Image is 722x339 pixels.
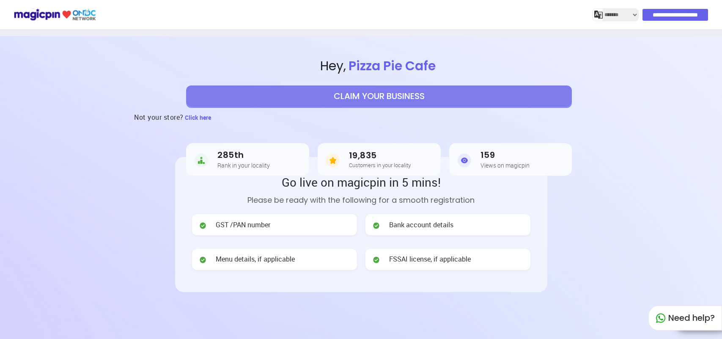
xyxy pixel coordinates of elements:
img: check [372,256,381,264]
h3: 285th [217,150,270,160]
span: Click here [185,113,211,121]
div: Need help? [648,306,722,331]
img: ondc-logo-new-small.8a59708e.svg [14,7,96,22]
img: Customers [326,152,340,169]
h3: Not your store? [134,107,184,128]
h5: Rank in your locality [217,162,270,168]
span: Menu details, if applicable [216,254,295,264]
h5: Customers in your locality [349,162,411,168]
h3: 19,835 [349,151,411,160]
img: Rank [195,152,208,169]
span: GST /PAN number [216,220,270,230]
img: Views [458,152,471,169]
img: whatapp_green.7240e66a.svg [656,313,666,323]
h5: Views on magicpin [480,162,530,168]
button: CLAIM YOUR BUSINESS [186,85,572,107]
h3: 159 [480,150,530,160]
img: check [372,221,381,230]
span: Pizza Pie Cafe [346,57,438,75]
img: check [199,221,207,230]
p: Please be ready with the following for a smooth registration [192,194,530,206]
img: check [199,256,207,264]
span: Hey , [36,57,722,75]
h2: Go live on magicpin in 5 mins! [192,174,530,190]
img: j2MGCQAAAABJRU5ErkJggg== [594,11,603,19]
span: FSSAI license, if applicable [389,254,471,264]
span: Bank account details [389,220,453,230]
